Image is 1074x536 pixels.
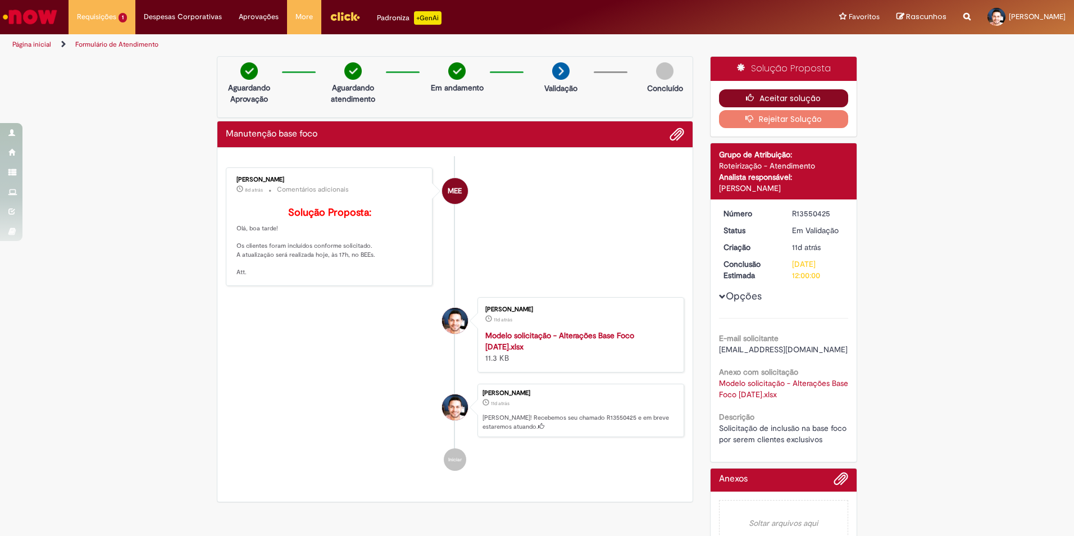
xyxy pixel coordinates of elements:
[245,187,263,193] time: 22/09/2025 13:12:19
[448,62,466,80] img: check-circle-green.png
[792,242,821,252] span: 11d atrás
[719,110,849,128] button: Rejeitar Solução
[226,129,317,139] h2: Manutenção base foco Histórico de tíquete
[647,83,683,94] p: Concluído
[483,390,678,397] div: [PERSON_NAME]
[719,367,798,377] b: Anexo com solicitação
[792,242,821,252] time: 19/09/2025 12:16:59
[75,40,158,49] a: Formulário de Atendimento
[239,11,279,22] span: Aprovações
[295,11,313,22] span: More
[236,207,424,277] p: Olá, boa tarde! Os clientes foram incluídos conforme solicitado. A atualização será realizada hoj...
[485,306,672,313] div: [PERSON_NAME]
[144,11,222,22] span: Despesas Corporativas
[792,225,844,236] div: Em Validação
[288,206,371,219] b: Solução Proposta:
[377,11,442,25] div: Padroniza
[792,208,844,219] div: R13550425
[485,330,672,364] div: 11.3 KB
[119,13,127,22] span: 1
[544,83,577,94] p: Validação
[8,34,708,55] ul: Trilhas de página
[491,400,509,407] time: 19/09/2025 12:16:59
[330,8,360,25] img: click_logo_yellow_360x200.png
[896,12,946,22] a: Rascunhos
[719,171,849,183] div: Analista responsável:
[12,40,51,49] a: Página inicial
[719,89,849,107] button: Aceitar solução
[448,178,462,205] span: MEE
[77,11,116,22] span: Requisições
[849,11,880,22] span: Favoritos
[236,176,424,183] div: [PERSON_NAME]
[494,316,512,323] span: 11d atrás
[792,242,844,253] div: 19/09/2025 12:16:59
[715,258,784,281] dt: Conclusão Estimada
[491,400,509,407] span: 11d atrás
[552,62,570,80] img: arrow-next.png
[326,82,380,105] p: Aguardando atendimento
[719,344,848,355] span: [EMAIL_ADDRESS][DOMAIN_NAME]
[719,149,849,160] div: Grupo de Atribuição:
[719,474,748,484] h2: Anexos
[245,187,263,193] span: 8d atrás
[240,62,258,80] img: check-circle-green.png
[222,82,276,105] p: Aguardando Aprovação
[715,225,784,236] dt: Status
[834,471,848,492] button: Adicionar anexos
[414,11,442,25] p: +GenAi
[719,412,754,422] b: Descrição
[226,384,684,438] li: Paulo Rogerio Fermino
[711,57,857,81] div: Solução Proposta
[719,378,850,399] a: Download de Modelo solicitação - Alterações Base Foco 19-09-2025.xlsx
[1,6,59,28] img: ServiceNow
[226,156,684,483] ul: Histórico de tíquete
[792,258,844,281] div: [DATE] 12:00:00
[656,62,673,80] img: img-circle-grey.png
[485,330,634,352] a: Modelo solicitação - Alterações Base Foco [DATE].xlsx
[442,308,468,334] div: Paulo Rogerio Fermino
[719,423,849,444] span: Solicitação de inclusão na base foco por serem clientes exclusivos
[442,178,468,204] div: Maria Eduarda Elvino Moreira
[431,82,484,93] p: Em andamento
[277,185,349,194] small: Comentários adicionais
[670,127,684,142] button: Adicionar anexos
[715,242,784,253] dt: Criação
[715,208,784,219] dt: Número
[719,183,849,194] div: [PERSON_NAME]
[719,160,849,171] div: Roteirização - Atendimento
[494,316,512,323] time: 19/09/2025 12:16:04
[906,11,946,22] span: Rascunhos
[483,414,678,431] p: [PERSON_NAME]! Recebemos seu chamado R13550425 e em breve estaremos atuando.
[1009,12,1066,21] span: [PERSON_NAME]
[719,333,779,343] b: E-mail solicitante
[442,394,468,420] div: Paulo Rogerio Fermino
[344,62,362,80] img: check-circle-green.png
